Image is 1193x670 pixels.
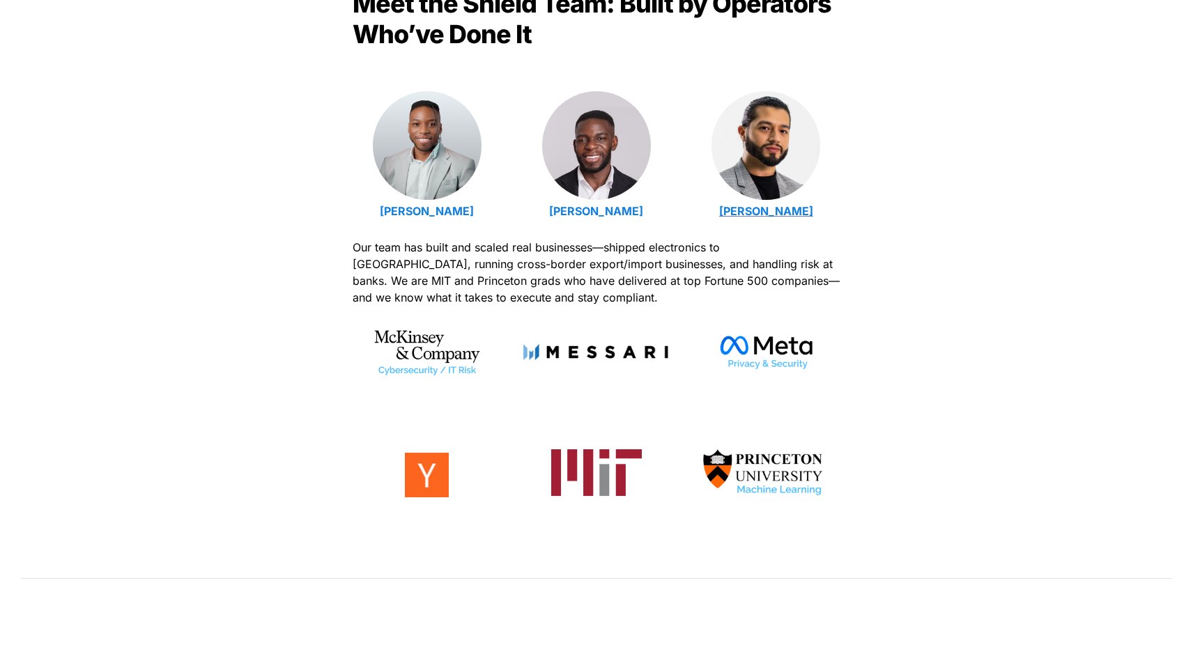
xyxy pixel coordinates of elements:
a: [PERSON_NAME] [549,204,643,218]
span: Our team has built and scaled real businesses—shipped electronics to [GEOGRAPHIC_DATA], running c... [353,240,843,304]
a: [PERSON_NAME] [380,204,474,218]
a: [PERSON_NAME] [719,204,813,218]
